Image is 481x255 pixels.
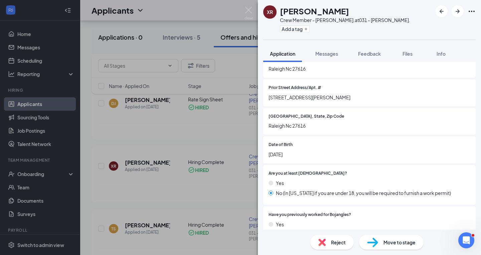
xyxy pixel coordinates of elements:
span: Raleigh Nc 27616 [269,65,470,72]
span: [DATE] [269,151,470,158]
span: Files [403,51,413,57]
span: Feedback [358,51,381,57]
span: Yes [276,221,284,228]
span: [GEOGRAPHIC_DATA], State, Zip Code [269,113,344,120]
iframe: Intercom live chat [458,232,474,248]
span: Are you at least [DEMOGRAPHIC_DATA]? [269,170,347,177]
span: Have you previously worked for Bojangles? [269,212,351,218]
span: Move to stage [383,239,416,246]
h1: [PERSON_NAME] [280,5,349,17]
span: No (In [US_STATE] if you are under 18, you will be required to furnish a work permit) [276,189,451,197]
button: PlusAdd a tag [280,25,310,32]
svg: ArrowRight [454,7,462,15]
div: Crew Member - [PERSON_NAME]. at 031 - [PERSON_NAME]. [280,17,410,23]
span: Date of Birth [269,142,293,148]
svg: ArrowLeftNew [438,7,446,15]
button: ArrowLeftNew [436,5,448,17]
svg: Ellipses [468,7,476,15]
span: Raleigh Nc 27616 [269,122,470,129]
span: Prior Street Address/Apt. # [269,85,321,91]
span: Reject [331,239,346,246]
button: ArrowRight [452,5,464,17]
svg: Plus [304,27,308,31]
span: [STREET_ADDRESS][PERSON_NAME] [269,94,470,101]
span: Info [437,51,446,57]
span: Messages [315,51,338,57]
div: XR [267,9,273,15]
span: Application [270,51,295,57]
span: Yes [276,179,284,187]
